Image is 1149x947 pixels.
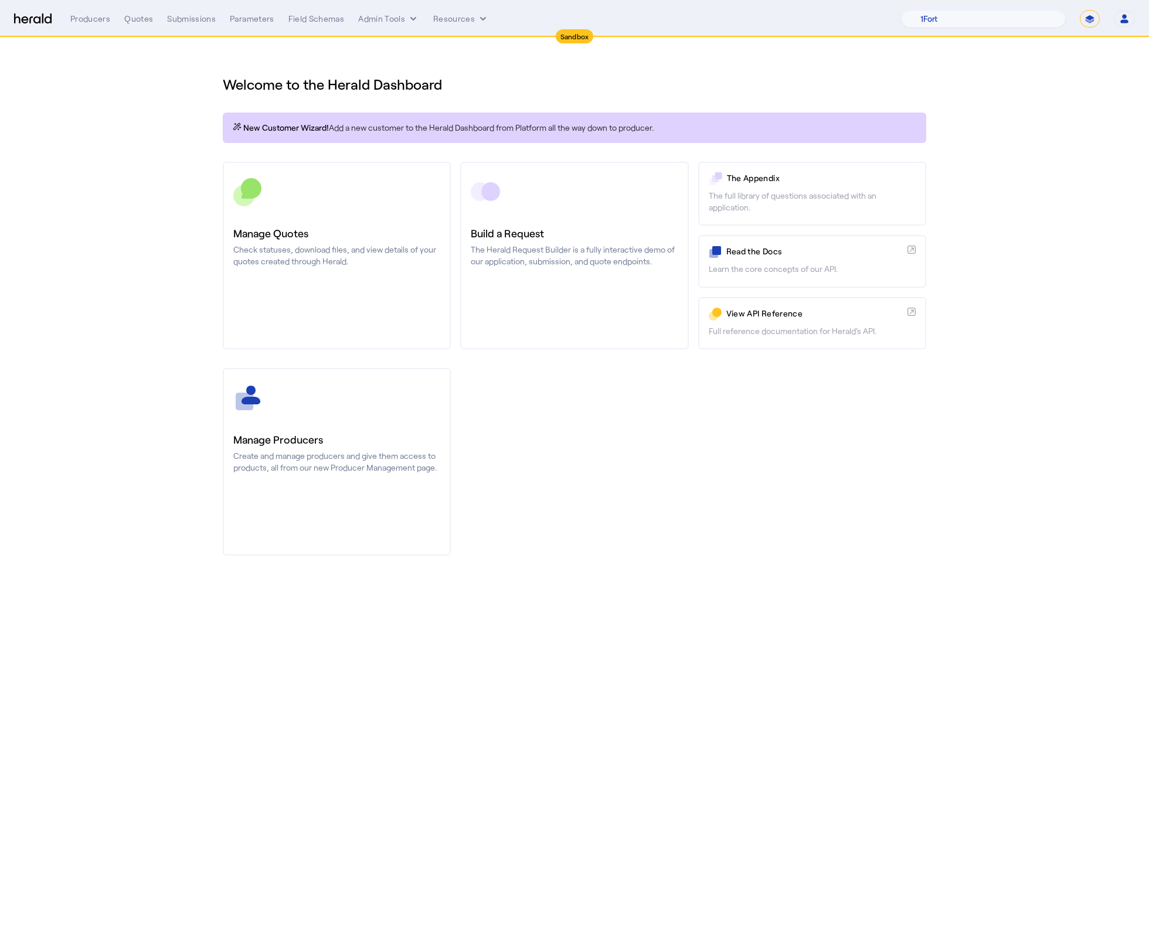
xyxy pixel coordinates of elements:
div: Sandbox [556,29,594,43]
a: Build a RequestThe Herald Request Builder is a fully interactive demo of our application, submiss... [460,162,688,349]
h1: Welcome to the Herald Dashboard [223,75,926,94]
p: The Herald Request Builder is a fully interactive demo of our application, submission, and quote ... [471,244,678,267]
p: The Appendix [727,172,916,184]
p: Create and manage producers and give them access to products, all from our new Producer Managemen... [233,450,440,473]
h3: Manage Producers [233,431,440,448]
button: Resources dropdown menu [433,13,489,25]
h3: Build a Request [471,225,678,241]
p: Read the Docs [726,246,903,257]
img: Herald Logo [14,13,52,25]
p: View API Reference [726,308,903,319]
h3: Manage Quotes [233,225,440,241]
div: Quotes [124,13,153,25]
p: Add a new customer to the Herald Dashboard from Platform all the way down to producer. [232,122,917,134]
p: Check statuses, download files, and view details of your quotes created through Herald. [233,244,440,267]
a: Read the DocsLearn the core concepts of our API. [698,235,926,287]
p: The full library of questions associated with an application. [709,190,916,213]
span: New Customer Wizard! [243,122,329,134]
a: Manage ProducersCreate and manage producers and give them access to products, all from our new Pr... [223,368,451,556]
div: Parameters [230,13,274,25]
a: The AppendixThe full library of questions associated with an application. [698,162,926,226]
div: Submissions [167,13,216,25]
button: internal dropdown menu [358,13,419,25]
p: Full reference documentation for Herald's API. [709,325,916,337]
div: Producers [70,13,110,25]
div: Field Schemas [288,13,345,25]
a: Manage QuotesCheck statuses, download files, and view details of your quotes created through Herald. [223,162,451,349]
a: View API ReferenceFull reference documentation for Herald's API. [698,297,926,349]
p: Learn the core concepts of our API. [709,263,916,275]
